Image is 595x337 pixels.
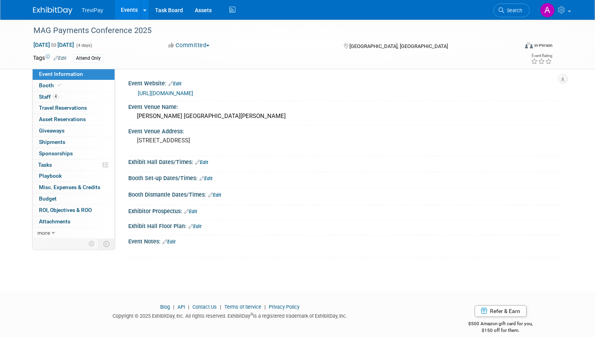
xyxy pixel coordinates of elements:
a: Shipments [33,137,115,148]
sup: ® [250,312,253,317]
a: Terms of Service [224,304,261,310]
span: Shipments [39,139,65,145]
a: Edit [168,81,181,87]
div: [PERSON_NAME] [GEOGRAPHIC_DATA][PERSON_NAME] [134,110,556,122]
a: Blog [160,304,170,310]
a: Staff4 [33,92,115,103]
div: Attend Only [74,54,103,63]
td: Personalize Event Tab Strip [85,239,99,249]
a: Giveaways [33,125,115,136]
span: [DATE] [DATE] [33,41,74,48]
a: Travel Reservations [33,103,115,114]
span: Misc. Expenses & Credits [39,184,100,190]
span: | [262,304,268,310]
span: ROI, Objectives & ROO [39,207,92,213]
span: TreviPay [82,7,103,13]
a: Edit [54,55,67,61]
div: Exhibit Hall Floor Plan: [128,220,562,230]
a: Budget [33,193,115,204]
span: Budget [39,195,57,202]
span: Tasks [38,162,52,168]
a: Asset Reservations [33,114,115,125]
button: Committed [166,41,213,50]
span: Booth [39,82,63,88]
a: Tasks [33,160,115,171]
img: ExhibitDay [33,7,72,15]
div: Event Format [476,41,552,53]
span: | [186,304,191,310]
a: ROI, Objectives & ROO [33,205,115,216]
img: Andy Duong [540,3,555,18]
div: Booth Dismantle Dates/Times: [128,189,562,199]
a: Sponsorships [33,148,115,159]
td: Toggle Event Tabs [98,239,115,249]
span: Giveaways [39,127,65,134]
div: $500 Amazon gift card for you, [439,315,562,333]
div: MAG Payments Conference 2025 [31,24,508,38]
a: Misc. Expenses & Credits [33,182,115,193]
div: In-Person [534,42,552,48]
a: more [33,228,115,239]
td: Tags [33,54,67,63]
div: Event Website: [128,77,562,88]
div: Copyright © 2025 ExhibitDay, Inc. All rights reserved. ExhibitDay is a registered trademark of Ex... [33,311,427,320]
span: Event Information [39,71,83,77]
span: Sponsorships [39,150,73,157]
span: more [37,230,50,236]
span: Attachments [39,218,70,225]
a: Attachments [33,216,115,227]
a: Edit [184,209,197,214]
a: Edit [163,239,176,245]
span: (4 days) [76,43,92,48]
span: [GEOGRAPHIC_DATA], [GEOGRAPHIC_DATA] [349,43,448,49]
a: Edit [200,176,213,181]
div: Event Venue Name: [128,101,562,111]
a: Refer & Earn [475,305,527,317]
img: Format-Inperson.png [525,42,533,48]
a: [URL][DOMAIN_NAME] [138,90,193,96]
span: Travel Reservations [39,105,87,111]
a: Privacy Policy [269,304,299,310]
span: Asset Reservations [39,116,86,122]
a: Playbook [33,171,115,182]
span: 4 [53,94,59,99]
pre: [STREET_ADDRESS] [137,137,301,144]
a: Booth [33,80,115,91]
div: Event Rating [531,54,552,58]
span: | [171,304,176,310]
a: Contact Us [192,304,217,310]
div: $150 off for them. [439,327,562,334]
span: Playbook [39,173,62,179]
a: API [177,304,185,310]
div: Event Venue Address: [128,125,562,135]
div: Event Notes: [128,236,562,246]
a: Edit [195,160,208,165]
span: | [218,304,223,310]
span: to [50,42,57,48]
span: Search [504,7,522,13]
a: Search [493,4,530,17]
a: Edit [188,224,201,229]
a: Edit [208,192,221,198]
a: Event Information [33,69,115,80]
div: Exhibitor Prospectus: [128,205,562,215]
span: Staff [39,94,59,100]
div: Booth Set-up Dates/Times: [128,172,562,182]
i: Booth reservation complete [57,83,61,87]
div: Exhibit Hall Dates/Times: [128,156,562,166]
